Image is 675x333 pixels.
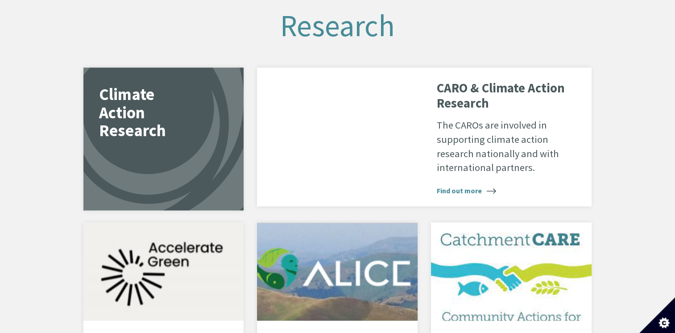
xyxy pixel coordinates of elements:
[99,85,196,139] p: Climate Action Research
[437,185,496,196] span: Find out more
[437,118,580,174] p: The CAROs are involved in supporting climate action research nationally and with international pa...
[437,80,566,111] p: CARO & Climate Action Research
[77,9,599,42] h2: Research
[83,67,244,210] a: Climate Action Research
[257,67,592,206] a: CARO & Climate Action Research The CAROs are involved in supporting climate action research natio...
[639,297,675,333] button: Set cookie preferences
